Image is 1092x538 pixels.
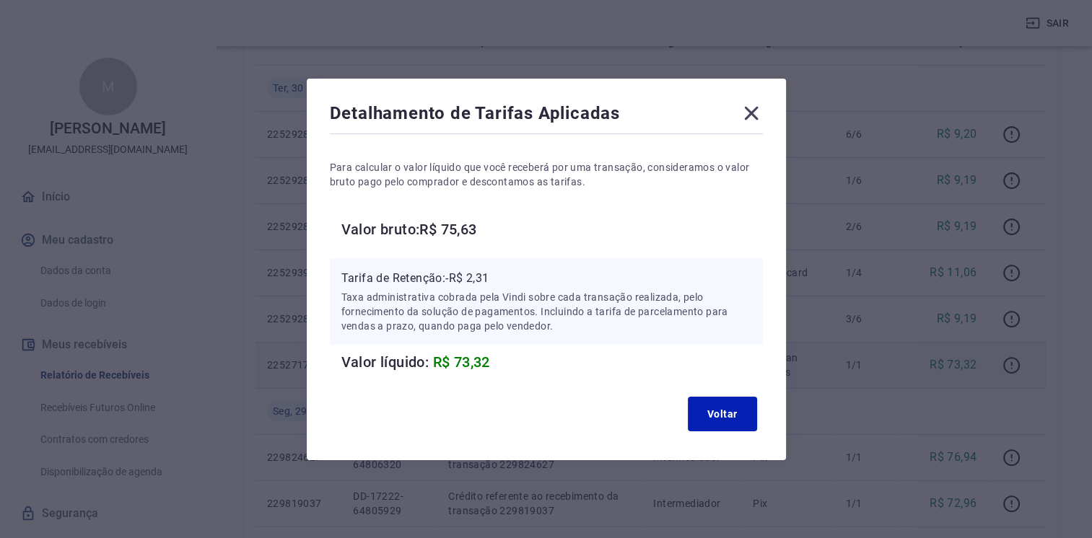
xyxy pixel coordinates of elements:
[341,270,751,287] p: Tarifa de Retenção: -R$ 2,31
[433,353,490,371] span: R$ 73,32
[341,218,763,241] h6: Valor bruto: R$ 75,63
[330,102,763,131] div: Detalhamento de Tarifas Aplicadas
[330,160,763,189] p: Para calcular o valor líquido que você receberá por uma transação, consideramos o valor bruto pag...
[688,397,757,431] button: Voltar
[341,350,763,374] h6: Valor líquido:
[341,290,751,333] p: Taxa administrativa cobrada pela Vindi sobre cada transação realizada, pelo fornecimento da soluç...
